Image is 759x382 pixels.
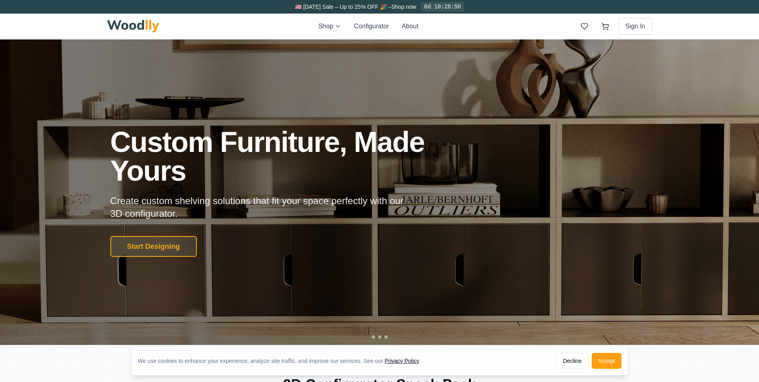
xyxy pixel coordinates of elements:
div: We use cookies to enhance your experience, analyze site traffic, and improve our services. See our . [138,357,427,365]
button: Sign In [619,18,652,35]
a: Shop now [391,4,416,10]
button: Start Designing [110,236,197,257]
button: Configurator [354,22,389,31]
a: Privacy Policy [384,358,419,364]
button: Shop [318,22,341,31]
img: Woodlly [107,20,160,33]
button: Decline [556,353,588,369]
h1: Custom Furniture, Made Yours [110,128,467,185]
span: 🇺🇸 [DATE] Sale – Up to 25% OFF 🎉 – [295,4,391,10]
p: Create custom shelving solutions that fit your space perfectly with our 3D configurator. [110,195,416,220]
button: About [402,22,418,31]
div: 0d 10:28:50 [421,2,464,12]
button: Accept [592,353,622,369]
